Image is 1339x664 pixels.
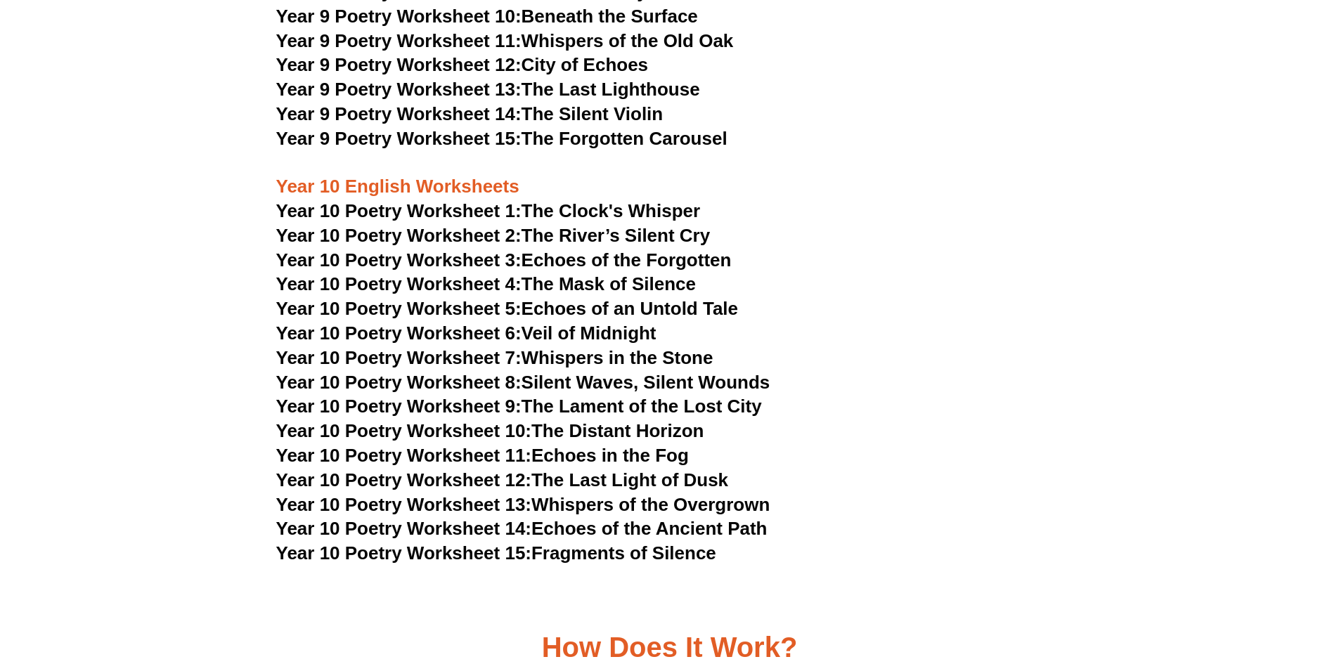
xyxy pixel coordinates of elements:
span: Year 10 Poetry Worksheet 2: [276,225,522,246]
a: Year 10 Poetry Worksheet 15:Fragments of Silence [276,542,716,564]
a: Year 10 Poetry Worksheet 2:The River’s Silent Cry [276,225,711,246]
span: Year 10 Poetry Worksheet 1: [276,200,522,221]
a: Year 9 Poetry Worksheet 10:Beneath the Surface [276,6,698,27]
span: Year 10 Poetry Worksheet 8: [276,372,522,393]
a: Year 10 Poetry Worksheet 9:The Lament of the Lost City [276,396,762,417]
a: Year 9 Poetry Worksheet 14:The Silent Violin [276,103,664,124]
a: Year 10 Poetry Worksheet 12:The Last Light of Dusk [276,469,729,490]
a: Year 9 Poetry Worksheet 11:Whispers of the Old Oak [276,30,734,51]
span: Year 9 Poetry Worksheet 10: [276,6,522,27]
a: Year 9 Poetry Worksheet 15:The Forgotten Carousel [276,128,727,149]
span: Year 10 Poetry Worksheet 13: [276,494,532,515]
span: Year 10 Poetry Worksheet 15: [276,542,532,564]
span: Year 10 Poetry Worksheet 6: [276,323,522,344]
span: Year 9 Poetry Worksheet 11: [276,30,522,51]
a: Year 10 Poetry Worksheet 13:Whispers of the Overgrown [276,494,770,515]
span: Year 10 Poetry Worksheet 12: [276,469,532,490]
span: Year 10 Poetry Worksheet 7: [276,347,522,368]
a: Year 9 Poetry Worksheet 12:City of Echoes [276,54,649,75]
h3: How Does it Work? [542,633,798,661]
span: Year 9 Poetry Worksheet 12: [276,54,522,75]
iframe: Chat Widget [1105,505,1339,664]
span: Year 9 Poetry Worksheet 14: [276,103,522,124]
span: Year 10 Poetry Worksheet 9: [276,396,522,417]
span: Year 10 Poetry Worksheet 14: [276,518,532,539]
a: Year 10 Poetry Worksheet 5:Echoes of an Untold Tale [276,298,739,319]
span: Year 9 Poetry Worksheet 13: [276,79,522,100]
span: Year 9 Poetry Worksheet 15: [276,128,522,149]
a: Year 10 Poetry Worksheet 1:The Clock's Whisper [276,200,701,221]
a: Year 10 Poetry Worksheet 6:Veil of Midnight [276,323,656,344]
a: Year 10 Poetry Worksheet 4:The Mask of Silence [276,273,696,294]
span: Year 10 Poetry Worksheet 4: [276,273,522,294]
h3: Year 10 English Worksheets [276,151,1063,199]
span: Year 10 Poetry Worksheet 3: [276,249,522,271]
span: Year 10 Poetry Worksheet 10: [276,420,532,441]
a: Year 10 Poetry Worksheet 14:Echoes of the Ancient Path [276,518,768,539]
a: Year 10 Poetry Worksheet 7:Whispers in the Stone [276,347,713,368]
span: Year 10 Poetry Worksheet 5: [276,298,522,319]
span: Year 10 Poetry Worksheet 11: [276,445,532,466]
a: Year 10 Poetry Worksheet 3:Echoes of the Forgotten [276,249,732,271]
a: Year 10 Poetry Worksheet 8:Silent Waves, Silent Wounds [276,372,770,393]
a: Year 10 Poetry Worksheet 10:The Distant Horizon [276,420,704,441]
a: Year 9 Poetry Worksheet 13:The Last Lighthouse [276,79,700,100]
a: Year 10 Poetry Worksheet 11:Echoes in the Fog [276,445,689,466]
